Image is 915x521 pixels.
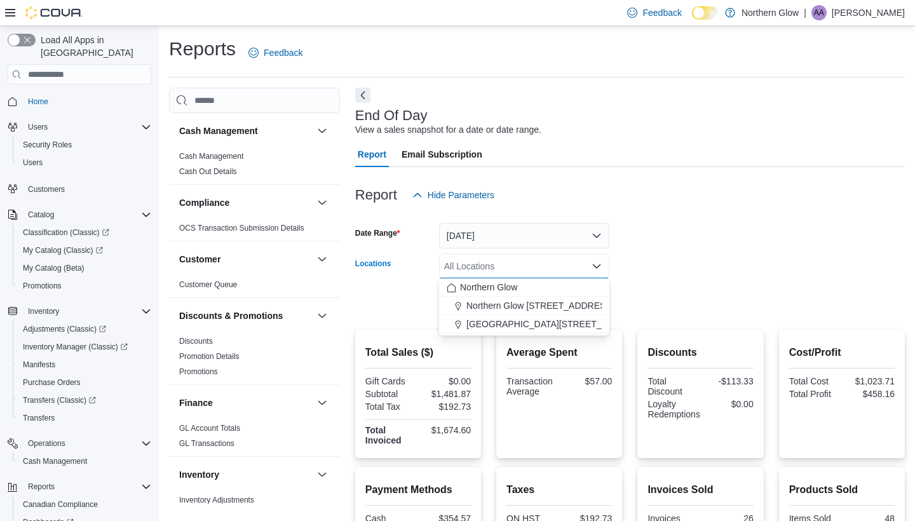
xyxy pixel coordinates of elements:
div: Choose from the following options [439,278,609,334]
a: Classification (Classic) [13,224,156,241]
div: Total Profit [789,389,839,399]
span: Hide Parameters [428,189,494,201]
div: Total Cost [789,376,839,386]
a: Customers [23,182,70,197]
button: Reports [3,478,156,496]
button: Inventory [315,467,330,482]
span: Reports [23,479,151,494]
h3: Report [355,187,397,203]
input: Dark Mode [692,6,719,20]
button: Cash Management [315,123,330,139]
span: Northern Glow [STREET_ADDRESS][PERSON_NAME] [466,299,688,312]
p: Northern Glow [742,5,799,20]
h2: Discounts [647,345,753,360]
span: Feedback [264,46,302,59]
img: Cova [25,6,83,19]
div: $57.00 [562,376,612,386]
span: Transfers (Classic) [18,393,151,408]
span: Users [28,122,48,132]
span: Manifests [23,360,55,370]
div: $1,023.71 [844,376,895,386]
h2: Products Sold [789,482,895,497]
h3: Compliance [179,196,229,209]
button: Purchase Orders [13,374,156,391]
h2: Cost/Profit [789,345,895,360]
a: My Catalog (Classic) [13,241,156,259]
a: GL Transactions [179,439,234,448]
button: Catalog [3,206,156,224]
a: Feedback [243,40,308,65]
label: Date Range [355,228,400,238]
div: -$113.33 [703,376,754,386]
button: Security Roles [13,136,156,154]
button: Customer [315,252,330,267]
div: Transaction Average [506,376,557,396]
a: Promotions [179,367,218,376]
h2: Average Spent [506,345,612,360]
span: Transfers [23,413,55,423]
span: Transfers (Classic) [23,395,96,405]
button: Northern Glow [STREET_ADDRESS][PERSON_NAME] [439,297,609,315]
span: Promotions [23,281,62,291]
p: [PERSON_NAME] [832,5,905,20]
div: $458.16 [844,389,895,399]
a: Promotions [18,278,67,294]
span: Canadian Compliance [18,497,151,512]
span: My Catalog (Classic) [18,243,151,258]
span: AA [814,5,824,20]
span: Report [358,142,386,167]
span: Users [23,119,151,135]
div: Total Tax [365,402,416,412]
button: Customers [3,179,156,198]
a: Security Roles [18,137,77,152]
button: Reports [23,479,60,494]
a: Customer Queue [179,280,237,289]
button: Close list of options [592,261,602,271]
a: Inventory Manager (Classic) [18,339,133,355]
span: Purchase Orders [23,377,81,388]
a: My Catalog (Classic) [18,243,108,258]
span: Feedback [642,6,681,19]
button: Home [3,92,156,111]
span: Operations [23,436,151,451]
button: Catalog [23,207,59,222]
a: Canadian Compliance [18,497,103,512]
h3: Discounts & Promotions [179,309,283,322]
div: $1,481.87 [421,389,471,399]
span: Northern Glow [460,281,517,294]
a: Transfers [18,410,60,426]
button: [GEOGRAPHIC_DATA][STREET_ADDRESS] [439,315,609,334]
span: Users [23,158,43,168]
button: Users [23,119,53,135]
span: Manifests [18,357,151,372]
a: Users [18,155,48,170]
span: Adjustments (Classic) [18,321,151,337]
button: Users [13,154,156,172]
button: Discounts & Promotions [315,308,330,323]
span: Classification (Classic) [18,225,151,240]
a: My Catalog (Beta) [18,260,90,276]
button: Discounts & Promotions [179,309,312,322]
a: Classification (Classic) [18,225,114,240]
a: Adjustments (Classic) [13,320,156,338]
h3: Customer [179,253,220,266]
span: Reports [28,482,55,492]
button: Transfers [13,409,156,427]
button: [DATE] [439,223,609,248]
button: Customer [179,253,312,266]
button: Compliance [315,195,330,210]
h2: Taxes [506,482,612,497]
button: Northern Glow [439,278,609,297]
button: Next [355,88,370,103]
h3: Cash Management [179,125,258,137]
button: Operations [23,436,71,451]
span: Home [23,93,151,109]
span: [GEOGRAPHIC_DATA][STREET_ADDRESS] [466,318,647,330]
div: Loyalty Redemptions [647,399,700,419]
span: Classification (Classic) [23,227,109,238]
span: Catalog [28,210,54,220]
div: Total Discount [647,376,698,396]
button: Finance [179,396,312,409]
div: Alison Albert [811,5,827,20]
